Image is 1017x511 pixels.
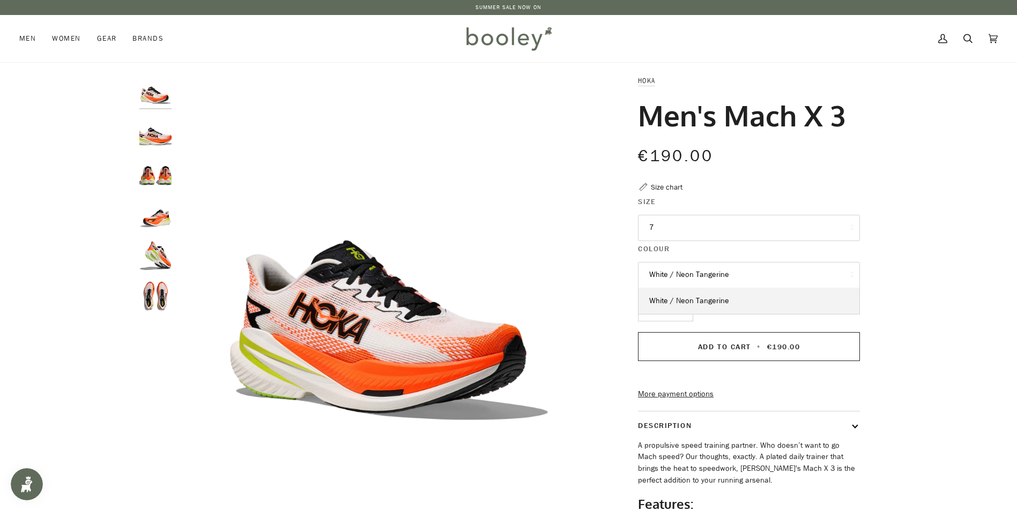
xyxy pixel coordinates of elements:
[638,76,655,85] a: Hoka
[89,15,125,62] a: Gear
[767,342,800,352] span: €190.00
[124,15,172,62] a: Brands
[638,196,656,207] span: Size
[476,3,541,11] a: SUMMER SALE NOW ON
[139,280,172,312] img: Hoka Men's Mach X 3 White / Neon Tangerine - Booley Galway
[638,332,860,361] button: Add to Cart • €190.00
[139,75,172,107] img: Hoka Men's Mach X 3 White / Neon Tangerine - Booley Galway
[638,411,860,440] button: Description
[638,97,845,133] h1: Men's Mach X 3
[754,342,764,352] span: •
[44,15,88,62] a: Women
[52,33,80,44] span: Women
[139,116,172,148] img: Hoka Men's Mach X 3 White / Neon Tangerine - Booley Galway
[651,182,682,193] div: Size chart
[698,342,751,352] span: Add to Cart
[19,33,36,44] span: Men
[638,243,670,254] span: Colour
[139,157,172,189] img: Hoka Men's Mach X 3 White / Neon Tangerine - Booley Galway
[638,215,860,241] button: 7
[462,23,555,54] img: Booley
[19,15,44,62] a: Men
[139,198,172,230] img: Hoka Men's Mach X 3 White / Neon Tangerine - Booley Galway
[638,440,860,486] p: A propulsive speed training partner. Who doesn’t want to go Mach speed? Our thoughts, exactly. A ...
[638,262,860,288] button: White / Neon Tangerine
[97,33,117,44] span: Gear
[177,75,601,499] img: Hoka Men&#39;s Mach X 3 White / Neon Tangerine - Booley Galway
[649,296,729,306] span: White / Neon Tangerine
[177,75,601,499] div: Hoka Men's Mach X 3 White / Neon Tangerine - Booley Galway
[638,388,860,400] a: More payment options
[132,33,164,44] span: Brands
[139,239,172,272] img: Hoka Men's Mach X 3 White / Neon Tangerine - Booley Galway
[638,145,713,167] span: €190.00
[639,288,859,314] a: White / Neon Tangerine
[11,468,43,500] iframe: Button to open loyalty program pop-up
